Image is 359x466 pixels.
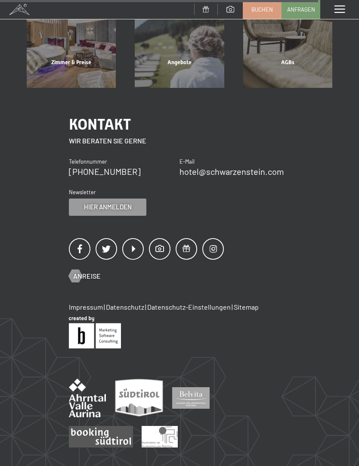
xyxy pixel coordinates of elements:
span: E-Mail [179,158,195,165]
span: Buchen [251,6,273,13]
a: Anfragen [282,0,320,19]
a: Anreise [69,271,101,281]
span: | [232,303,233,311]
a: hotel@schwarzenstein.com [179,166,284,177]
a: [PHONE_NUMBER] [69,166,141,177]
span: Zimmer & Preise [51,59,91,65]
span: Hier anmelden [84,202,132,211]
a: Impressum [69,303,103,311]
span: Angebote [167,59,192,65]
a: Datenschutz-Einstellungen [147,303,231,311]
span: Anfragen [287,6,315,13]
span: AGBs [281,59,294,65]
span: Telefonnummer [69,158,107,165]
span: | [145,303,146,311]
span: Newsletter [69,189,96,196]
span: Anreise [73,271,101,281]
a: Sitemap [234,303,259,311]
a: Datenschutz [106,303,144,311]
span: Kontakt [69,115,131,133]
span: Wir beraten Sie gerne [69,137,146,145]
span: | [104,303,105,311]
a: Buchen [243,0,281,19]
img: Brandnamic GmbH | Leading Hospitality Solutions [69,316,121,348]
